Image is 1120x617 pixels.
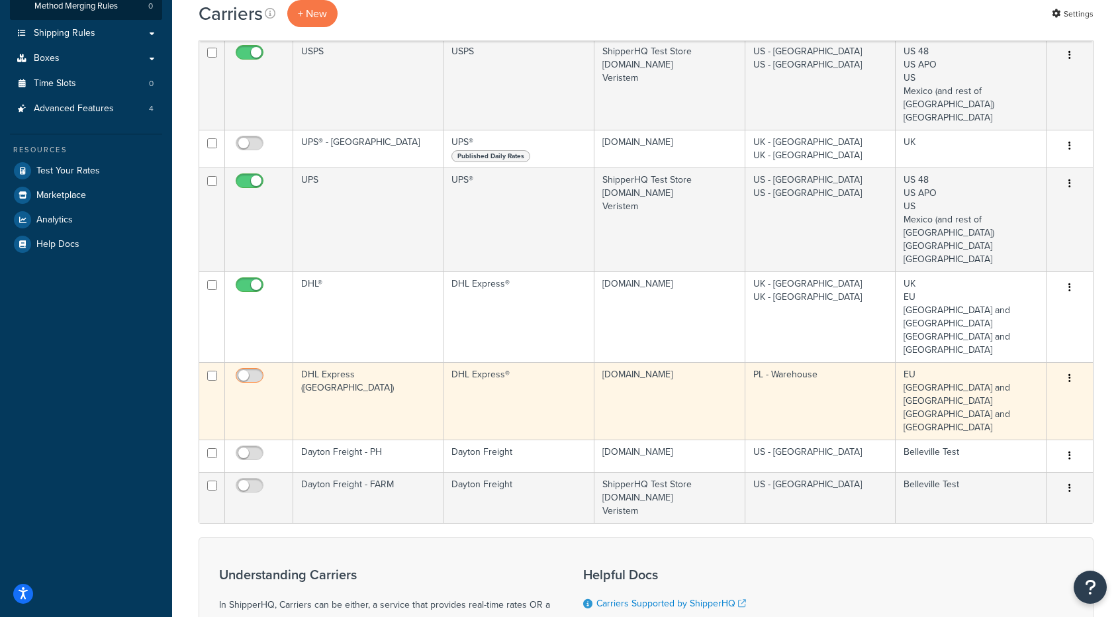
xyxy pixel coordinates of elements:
[443,271,594,362] td: DHL Express®
[594,39,745,130] td: ShipperHQ Test Store [DOMAIN_NAME] Veristem
[34,53,60,64] span: Boxes
[594,167,745,271] td: ShipperHQ Test Store [DOMAIN_NAME] Veristem
[148,1,153,12] span: 0
[34,78,76,89] span: Time Slots
[896,167,1047,271] td: US 48 US APO US Mexico (and rest of [GEOGRAPHIC_DATA]) [GEOGRAPHIC_DATA] [GEOGRAPHIC_DATA]
[10,97,162,121] a: Advanced Features 4
[896,130,1047,167] td: UK
[10,71,162,96] li: Time Slots
[594,130,745,167] td: [DOMAIN_NAME]
[10,144,162,156] div: Resources
[745,130,896,167] td: UK - [GEOGRAPHIC_DATA] UK - [GEOGRAPHIC_DATA]
[10,97,162,121] li: Advanced Features
[199,1,263,26] h1: Carriers
[745,167,896,271] td: US - [GEOGRAPHIC_DATA] US - [GEOGRAPHIC_DATA]
[10,71,162,96] a: Time Slots 0
[36,166,100,177] span: Test Your Rates
[443,472,594,523] td: Dayton Freight
[10,159,162,183] a: Test Your Rates
[745,362,896,440] td: PL - Warehouse
[896,362,1047,440] td: EU [GEOGRAPHIC_DATA] and [GEOGRAPHIC_DATA] [GEOGRAPHIC_DATA] and [GEOGRAPHIC_DATA]
[896,271,1047,362] td: UK EU [GEOGRAPHIC_DATA] and [GEOGRAPHIC_DATA] [GEOGRAPHIC_DATA] and [GEOGRAPHIC_DATA]
[594,362,745,440] td: [DOMAIN_NAME]
[745,271,896,362] td: UK - [GEOGRAPHIC_DATA] UK - [GEOGRAPHIC_DATA]
[596,596,746,610] a: Carriers Supported by ShipperHQ
[293,271,443,362] td: DHL®
[10,232,162,256] a: Help Docs
[36,214,73,226] span: Analytics
[36,239,79,250] span: Help Docs
[1052,5,1094,23] a: Settings
[10,46,162,71] a: Boxes
[443,440,594,472] td: Dayton Freight
[594,472,745,523] td: ShipperHQ Test Store [DOMAIN_NAME] Veristem
[293,440,443,472] td: Dayton Freight - PH
[583,567,756,582] h3: Helpful Docs
[443,130,594,167] td: UPS®
[10,183,162,207] a: Marketplace
[149,78,154,89] span: 0
[443,39,594,130] td: USPS
[34,28,95,39] span: Shipping Rules
[10,208,162,232] a: Analytics
[149,103,154,115] span: 4
[443,167,594,271] td: UPS®
[293,167,443,271] td: UPS
[896,39,1047,130] td: US 48 US APO US Mexico (and rest of [GEOGRAPHIC_DATA]) [GEOGRAPHIC_DATA]
[745,39,896,130] td: US - [GEOGRAPHIC_DATA] US - [GEOGRAPHIC_DATA]
[594,440,745,472] td: [DOMAIN_NAME]
[745,440,896,472] td: US - [GEOGRAPHIC_DATA]
[219,567,550,582] h3: Understanding Carriers
[10,21,162,46] a: Shipping Rules
[34,1,118,12] span: Method Merging Rules
[34,103,114,115] span: Advanced Features
[451,150,530,162] span: Published Daily Rates
[594,271,745,362] td: [DOMAIN_NAME]
[36,190,86,201] span: Marketplace
[293,130,443,167] td: UPS® - [GEOGRAPHIC_DATA]
[293,472,443,523] td: Dayton Freight - FARM
[443,362,594,440] td: DHL Express®
[896,440,1047,472] td: Belleville Test
[293,39,443,130] td: USPS
[293,362,443,440] td: DHL Express ([GEOGRAPHIC_DATA])
[745,472,896,523] td: US - [GEOGRAPHIC_DATA]
[896,472,1047,523] td: Belleville Test
[1074,571,1107,604] button: Open Resource Center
